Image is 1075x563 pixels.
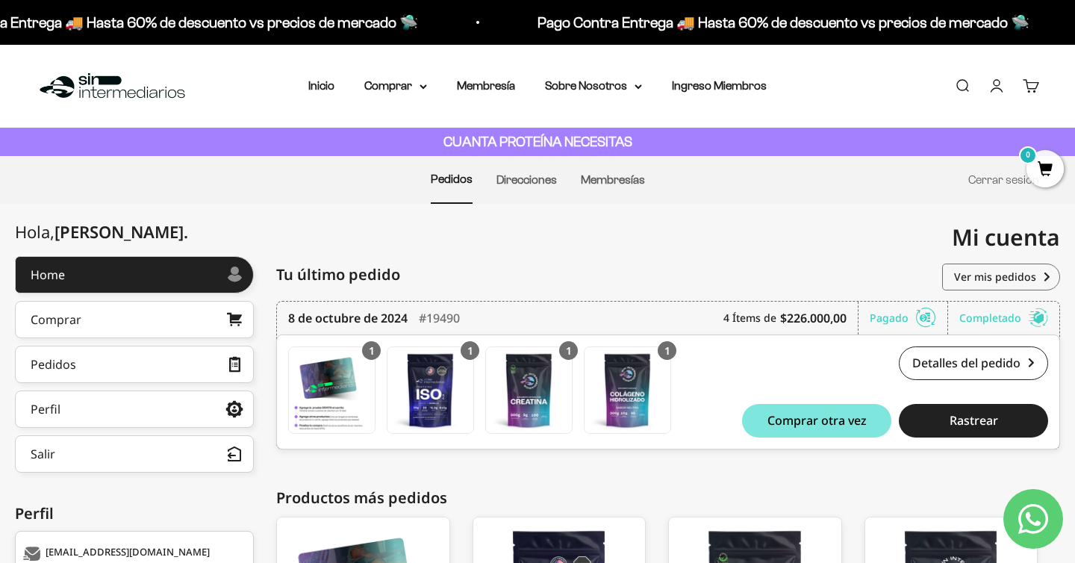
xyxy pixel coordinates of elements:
div: Salir [31,448,55,460]
a: Comprar [15,301,254,338]
div: Perfil [31,403,60,415]
div: Pedidos [31,358,76,370]
a: Creatina Monohidrato - 300g [485,346,573,434]
mark: 0 [1019,146,1037,164]
div: Hola, [15,223,188,241]
a: Home [15,256,254,293]
span: Mi cuenta [952,222,1060,252]
time: 8 de octubre de 2024 [288,309,408,327]
div: Completado [959,302,1048,335]
button: Comprar otra vez [742,404,891,438]
a: Perfil [15,391,254,428]
a: Colágeno Hidrolizado - 300g [584,346,671,434]
a: Membresías [581,173,645,186]
a: Inicio [308,79,334,92]
div: Perfil [15,503,254,525]
div: [EMAIL_ADDRESS][DOMAIN_NAME] [23,547,242,562]
img: Translation missing: es.Proteína Aislada (ISO) - 2 Libras (910g) - Vanilla [387,347,473,433]
a: Se miembro GRATIS por 15 días - (Exclusivo para Primeras Compras) [288,346,376,434]
span: Tu último pedido [276,264,400,286]
span: [PERSON_NAME] [54,220,188,243]
div: Home [31,269,65,281]
span: Comprar otra vez [767,414,867,426]
a: Direcciones [496,173,557,186]
img: Translation missing: es.Creatina Monohidrato - 300g [486,347,572,433]
a: Ver mis pedidos [942,264,1060,290]
div: 1 [559,341,578,360]
div: 1 [362,341,381,360]
img: Translation missing: es.Se miembro GRATIS por 15 días - (Exclusivo para Primeras Compras) [289,347,375,433]
a: Pedidos [431,172,473,185]
a: Proteína Aislada (ISO) - 2 Libras (910g) - Vanilla [387,346,474,434]
a: Ingreso Miembros [672,79,767,92]
div: Pagado [870,302,948,335]
div: #19490 [419,302,460,335]
div: 4 Ítems de [723,302,859,335]
a: 0 [1026,162,1064,178]
button: Salir [15,435,254,473]
span: . [184,220,188,243]
a: Pedidos [15,346,254,383]
a: Detalles del pedido [899,346,1048,380]
a: Cerrar sesión [968,173,1039,186]
div: 1 [658,341,676,360]
a: Membresía [457,79,515,92]
img: Translation missing: es.Colágeno Hidrolizado - 300g [585,347,670,433]
strong: CUANTA PROTEÍNA NECESITAS [443,134,632,149]
button: Rastrear [899,404,1048,438]
div: Comprar [31,314,81,326]
span: Rastrear [950,414,998,426]
div: Productos más pedidos [276,487,1060,509]
summary: Sobre Nosotros [545,76,642,96]
summary: Comprar [364,76,427,96]
b: $226.000,00 [780,309,847,327]
div: 1 [461,341,479,360]
p: Pago Contra Entrega 🚚 Hasta 60% de descuento vs precios de mercado 🛸 [537,10,1029,34]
